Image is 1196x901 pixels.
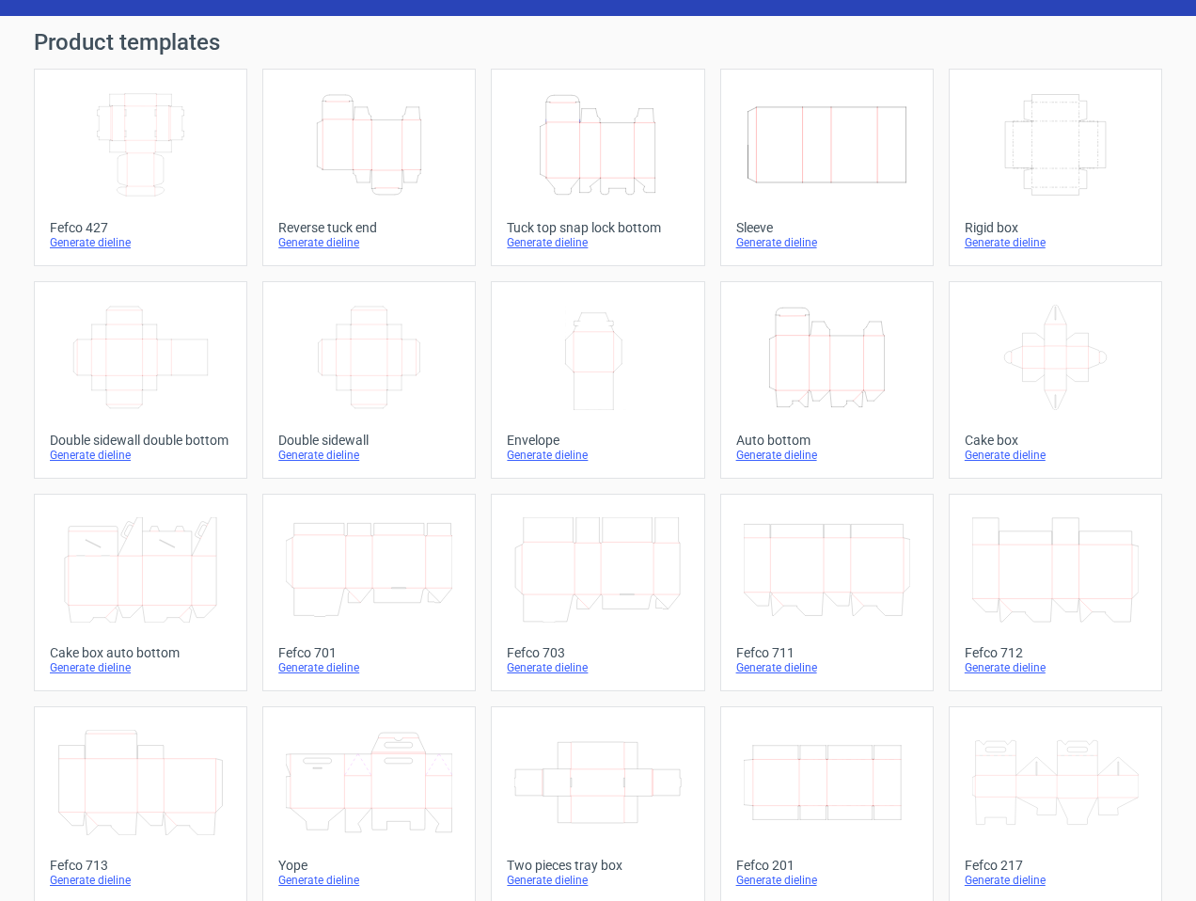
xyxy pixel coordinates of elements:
div: Fefco 711 [736,645,918,660]
div: Generate dieline [278,873,460,888]
div: Generate dieline [50,235,231,250]
a: Double sidewall double bottomGenerate dieline [34,281,247,479]
a: Cake boxGenerate dieline [949,281,1162,479]
div: Generate dieline [278,448,460,463]
div: Generate dieline [507,448,688,463]
div: Tuck top snap lock bottom [507,220,688,235]
div: Auto bottom [736,433,918,448]
div: Fefco 712 [965,645,1146,660]
a: Double sidewallGenerate dieline [262,281,476,479]
div: Generate dieline [736,235,918,250]
a: Fefco 711Generate dieline [720,494,934,691]
a: Fefco 701Generate dieline [262,494,476,691]
div: Generate dieline [736,873,918,888]
div: Generate dieline [278,235,460,250]
div: Generate dieline [736,660,918,675]
div: Generate dieline [278,660,460,675]
a: Fefco 712Generate dieline [949,494,1162,691]
a: Auto bottomGenerate dieline [720,281,934,479]
div: Generate dieline [965,660,1146,675]
div: Generate dieline [50,660,231,675]
div: Fefco 427 [50,220,231,235]
a: Fefco 427Generate dieline [34,69,247,266]
div: Generate dieline [50,873,231,888]
div: Generate dieline [965,873,1146,888]
div: Generate dieline [736,448,918,463]
div: Two pieces tray box [507,858,688,873]
a: EnvelopeGenerate dieline [491,281,704,479]
div: Generate dieline [507,660,688,675]
a: SleeveGenerate dieline [720,69,934,266]
div: Generate dieline [50,448,231,463]
div: Reverse tuck end [278,220,460,235]
div: Fefco 701 [278,645,460,660]
div: Generate dieline [507,235,688,250]
div: Sleeve [736,220,918,235]
a: Fefco 703Generate dieline [491,494,704,691]
div: Double sidewall [278,433,460,448]
div: Fefco 201 [736,858,918,873]
div: Fefco 703 [507,645,688,660]
div: Fefco 713 [50,858,231,873]
div: Fefco 217 [965,858,1146,873]
a: Tuck top snap lock bottomGenerate dieline [491,69,704,266]
div: Generate dieline [965,448,1146,463]
div: Envelope [507,433,688,448]
div: Generate dieline [965,235,1146,250]
div: Double sidewall double bottom [50,433,231,448]
div: Generate dieline [507,873,688,888]
div: Rigid box [965,220,1146,235]
a: Reverse tuck endGenerate dieline [262,69,476,266]
h1: Product templates [34,31,1162,54]
a: Cake box auto bottomGenerate dieline [34,494,247,691]
div: Cake box [965,433,1146,448]
a: Rigid boxGenerate dieline [949,69,1162,266]
div: Yope [278,858,460,873]
div: Cake box auto bottom [50,645,231,660]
